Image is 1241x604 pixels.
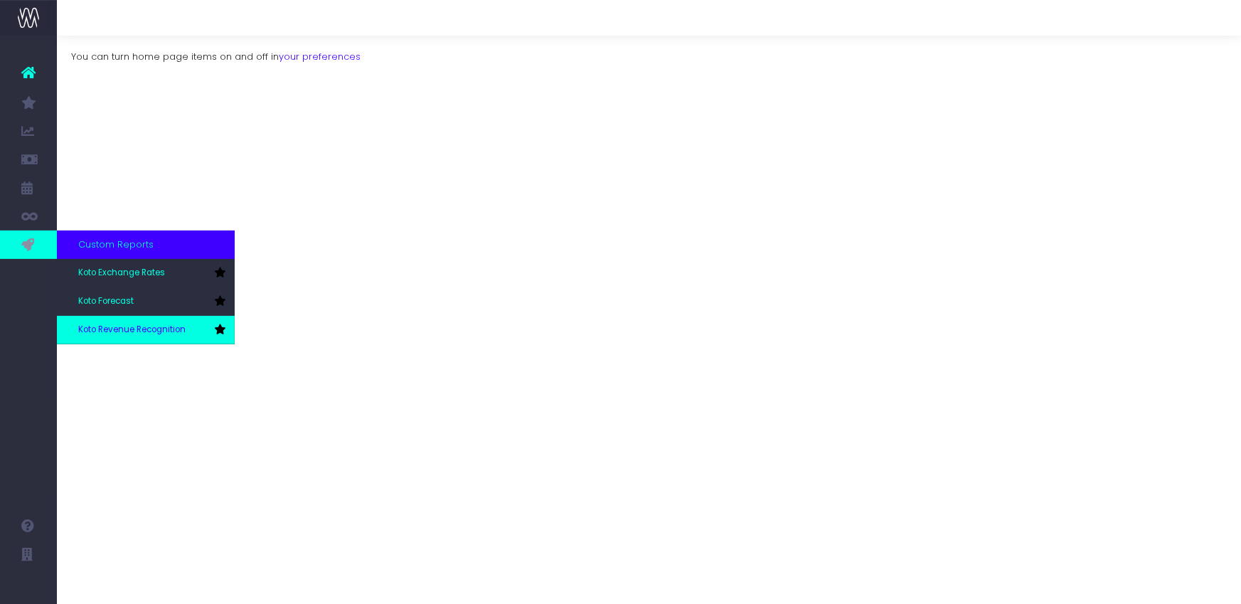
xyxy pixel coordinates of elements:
span: Koto Forecast [78,295,134,308]
img: images/default_profile_image.png [18,576,39,597]
a: your preferences [279,50,361,63]
span: Koto Revenue Recognition [78,324,186,337]
span: Custom Reports [78,238,154,252]
a: Koto Revenue Recognition [57,316,235,344]
div: You can turn home page items on and off in [57,36,1241,64]
a: Koto Exchange Rates [57,259,235,287]
span: Koto Exchange Rates [78,267,165,280]
a: Koto Forecast [57,287,235,316]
